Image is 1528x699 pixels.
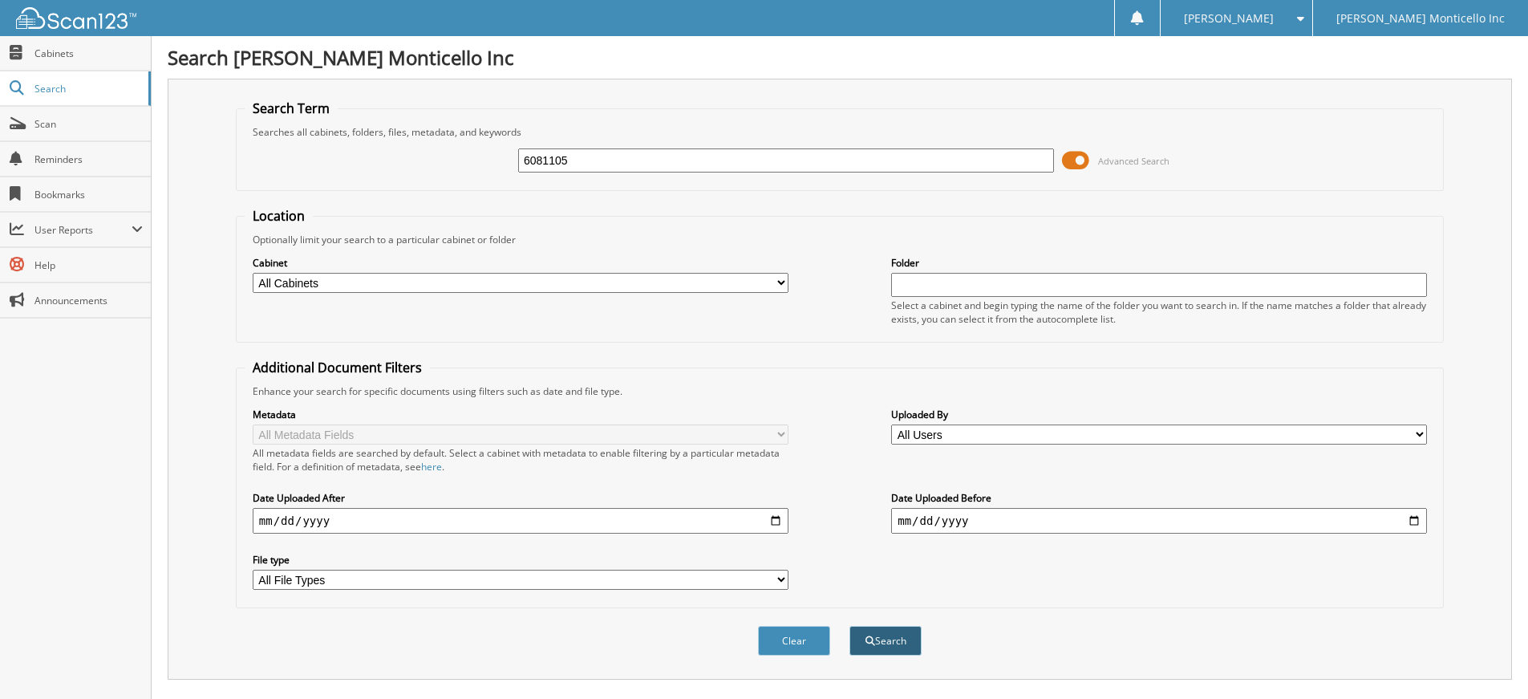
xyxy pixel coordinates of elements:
[758,626,830,656] button: Clear
[849,626,922,656] button: Search
[253,408,788,421] label: Metadata
[34,188,143,201] span: Bookmarks
[168,44,1512,71] h1: Search [PERSON_NAME] Monticello Inc
[34,47,143,60] span: Cabinets
[1448,622,1528,699] iframe: Chat Widget
[245,207,313,225] legend: Location
[34,82,140,96] span: Search
[245,233,1435,246] div: Optionally limit your search to a particular cabinet or folder
[245,125,1435,139] div: Searches all cabinets, folders, files, metadata, and keywords
[34,294,143,307] span: Announcements
[891,256,1427,270] label: Folder
[891,299,1427,326] div: Select a cabinet and begin typing the name of the folder you want to search in. If the name match...
[245,100,338,117] legend: Search Term
[891,491,1427,505] label: Date Uploaded Before
[34,117,143,131] span: Scan
[253,553,788,567] label: File type
[1098,155,1169,167] span: Advanced Search
[16,7,136,29] img: scan123-logo-white.svg
[253,256,788,270] label: Cabinet
[245,359,430,376] legend: Additional Document Filters
[253,491,788,505] label: Date Uploaded After
[253,446,788,473] div: All metadata fields are searched by default. Select a cabinet with metadata to enable filtering b...
[34,152,143,166] span: Reminders
[245,384,1435,398] div: Enhance your search for specific documents using filters such as date and file type.
[34,258,143,272] span: Help
[891,408,1427,421] label: Uploaded By
[1184,14,1274,23] span: [PERSON_NAME]
[421,460,442,473] a: here
[253,508,788,534] input: start
[34,223,132,237] span: User Reports
[891,508,1427,534] input: end
[1336,14,1505,23] span: [PERSON_NAME] Monticello Inc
